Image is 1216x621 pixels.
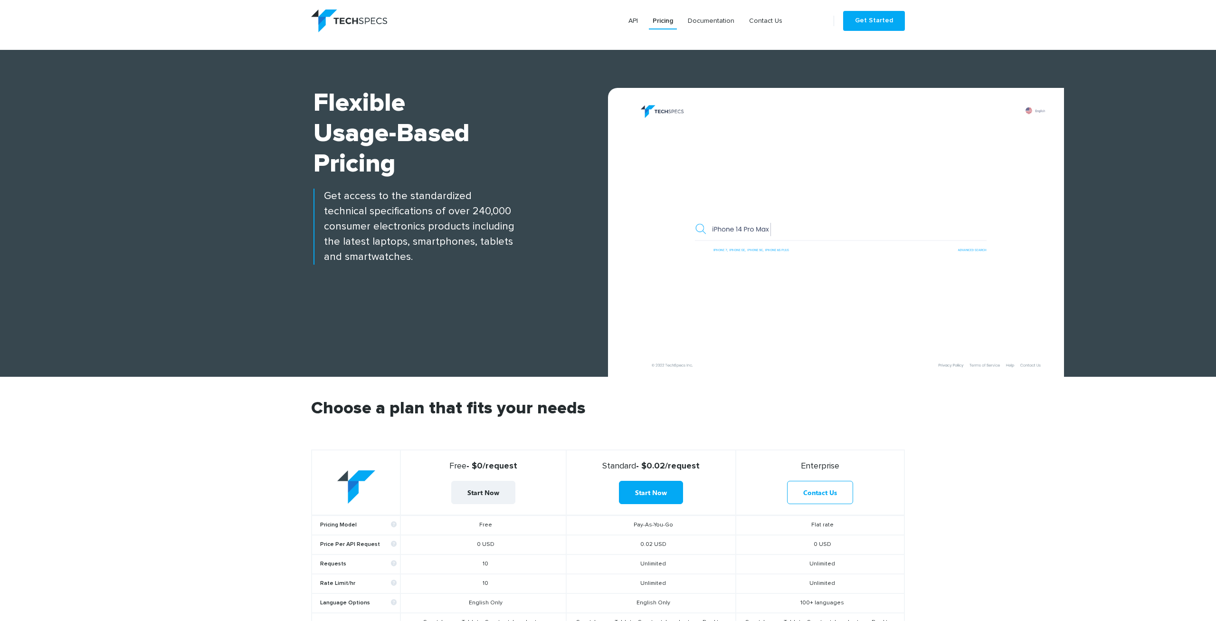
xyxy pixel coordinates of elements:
strong: - $0.02/request [570,461,731,471]
a: API [625,12,642,29]
b: Language Options [320,600,397,607]
span: Standard [602,462,636,470]
img: logo [311,10,387,32]
b: Price Per API Request [320,541,397,548]
h2: Choose a plan that fits your needs [311,400,905,449]
td: Unlimited [736,574,904,593]
td: 100+ languages [736,593,904,613]
td: English Only [566,593,736,613]
a: Start Now [451,481,515,504]
a: Contact Us [787,481,853,504]
a: Documentation [684,12,738,29]
h1: Flexible Usage-based Pricing [313,88,608,179]
td: Unlimited [566,574,736,593]
span: Free [449,462,466,470]
p: Get access to the standardized technical specifications of over 240,000 consumer electronics prod... [313,189,608,265]
td: English Only [400,593,566,613]
td: 0.02 USD [566,535,736,554]
span: Enterprise [801,462,839,470]
img: table-logo.png [337,470,375,504]
td: Unlimited [736,554,904,574]
td: Free [400,515,566,535]
img: banner.png [617,97,1064,377]
td: 10 [400,554,566,574]
td: 0 USD [736,535,904,554]
td: Unlimited [566,554,736,574]
a: Start Now [619,481,683,504]
strong: - $0/request [405,461,561,471]
a: Pricing [649,12,677,29]
b: Requests [320,561,397,568]
td: 10 [400,574,566,593]
b: Rate Limit/hr [320,580,397,587]
b: Pricing Model [320,522,397,529]
a: Get Started [843,11,905,31]
td: 0 USD [400,535,566,554]
a: Contact Us [745,12,786,29]
td: Pay-As-You-Go [566,515,736,535]
td: Flat rate [736,515,904,535]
